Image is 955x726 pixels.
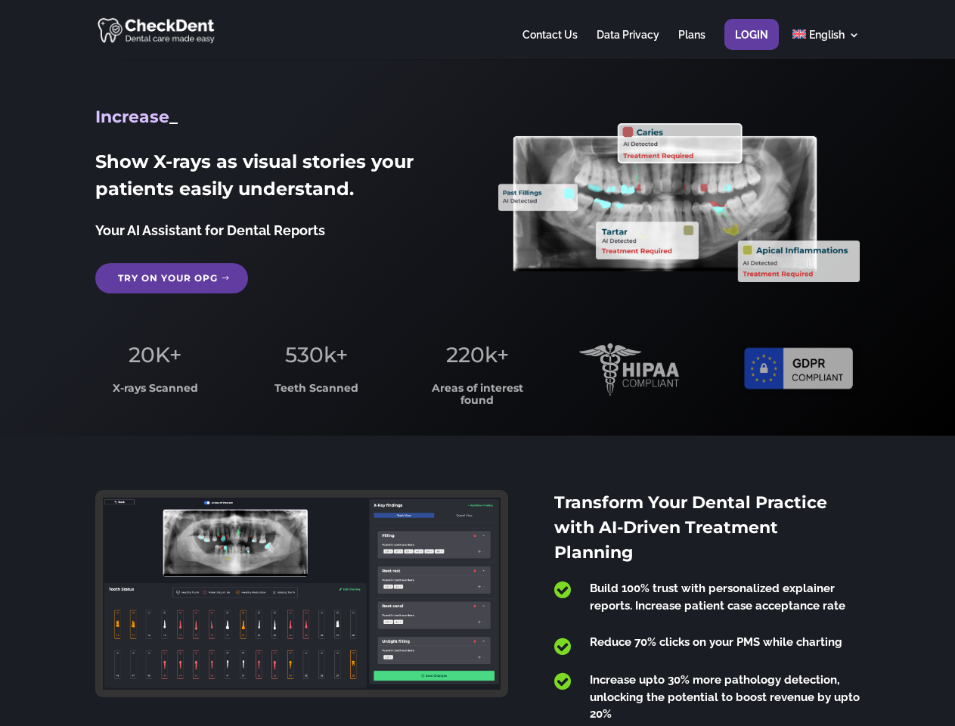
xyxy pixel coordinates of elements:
span: Transform Your Dental Practice with AI-Driven Treatment Planning [554,492,827,563]
h2: Show X-rays as visual stories your patients easily understand. [95,148,456,210]
a: Data Privacy [597,29,659,59]
span: Your AI Assistant for Dental Reports [95,222,325,238]
span:  [554,672,571,691]
a: Plans [678,29,705,59]
a: English [792,29,860,59]
span: Reduce 70% clicks on your PMS while charting [590,635,842,649]
span: _ [169,107,178,127]
img: X_Ray_annotated [498,123,859,282]
img: CheckDent AI [98,15,216,45]
span: 20K+ [129,342,181,368]
span:  [554,637,571,656]
span: Increase [95,107,169,127]
span: Build 100% trust with personalized explainer reports. Increase patient case acceptance rate [590,582,845,613]
span:  [554,580,571,600]
h3: Areas of interest found [418,383,538,414]
span: 530k+ [285,342,348,368]
a: Contact Us [522,29,578,59]
span: 220k+ [446,342,509,368]
a: Login [735,29,768,59]
span: English [809,29,845,41]
span: Increase upto 30% more pathology detection, unlocking the potential to boost revenue by upto 20% [590,673,860,721]
a: Try on your OPG [95,263,248,293]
